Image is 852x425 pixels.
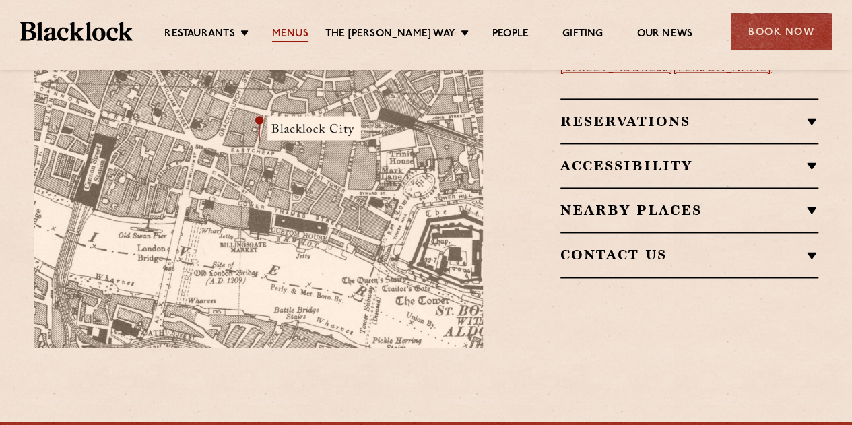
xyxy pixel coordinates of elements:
[164,28,234,42] a: Restaurants
[560,202,818,218] h2: Nearby Places
[272,28,308,42] a: Menus
[560,247,818,263] h2: Contact Us
[562,28,603,42] a: Gifting
[560,113,818,129] h2: Reservations
[492,28,529,42] a: People
[731,13,832,50] div: Book Now
[560,158,818,174] h2: Accessibility
[325,28,455,42] a: The [PERSON_NAME] Way
[311,222,500,348] img: svg%3E
[636,28,692,42] a: Our News
[20,22,133,40] img: BL_Textured_Logo-footer-cropped.svg
[560,63,772,74] a: [STREET_ADDRESS][PERSON_NAME]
